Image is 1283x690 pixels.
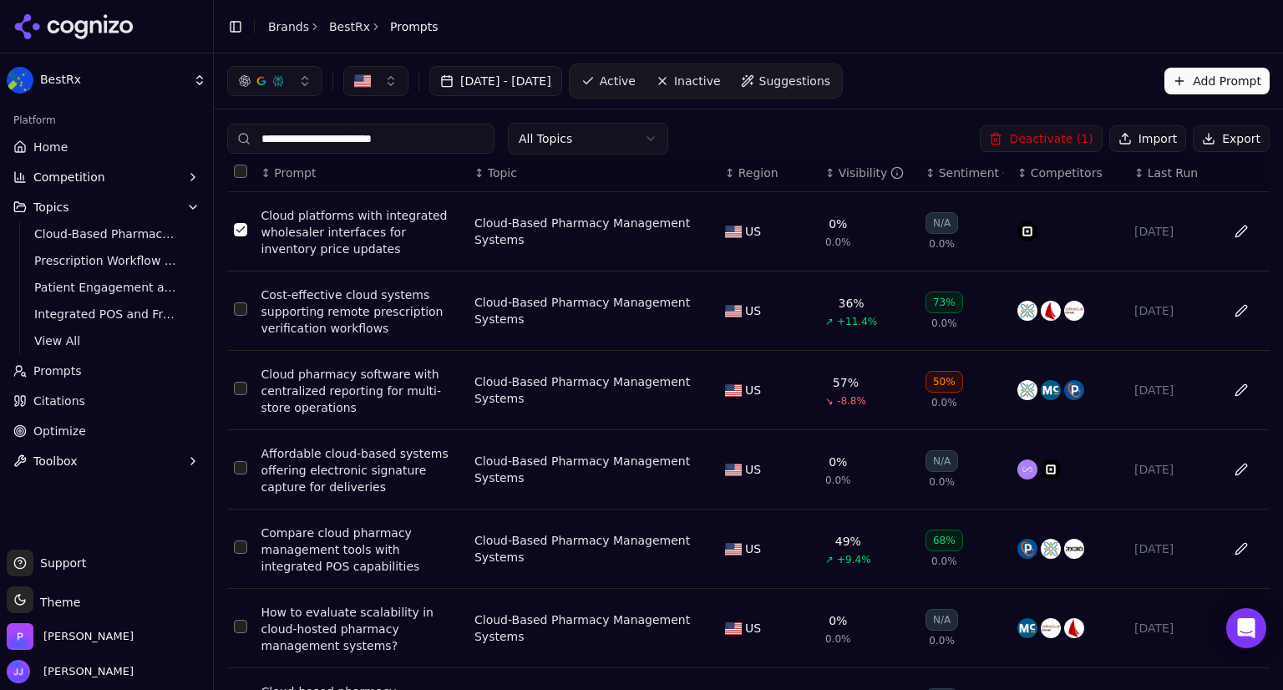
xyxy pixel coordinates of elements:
[34,226,180,242] span: Cloud-Based Pharmacy Management Systems
[835,533,861,550] div: 49%
[234,540,247,554] button: Select row 5
[34,306,180,322] span: Integrated POS and Front-End Management
[28,222,186,246] a: Cloud-Based Pharmacy Management Systems
[474,611,692,645] div: Cloud-Based Pharmacy Management Systems
[929,634,955,647] span: 0.0%
[33,169,105,185] span: Competition
[268,20,309,33] a: Brands
[234,461,247,474] button: Select row 4
[1017,221,1037,241] img: square
[33,555,86,571] span: Support
[674,73,721,89] span: Inactive
[28,276,186,299] a: Patient Engagement and Communication Tools
[1017,618,1037,638] img: mckesson
[234,620,247,633] button: Select row 6
[829,216,847,232] div: 0%
[274,165,316,181] span: Prompt
[919,155,1011,192] th: sentiment
[745,223,761,240] span: US
[825,236,851,249] span: 0.0%
[745,461,761,478] span: US
[474,373,692,407] a: Cloud-Based Pharmacy Management Systems
[1031,165,1103,181] span: Competitors
[925,609,958,631] div: N/A
[1228,456,1255,483] button: Edit in sheet
[925,165,1004,181] div: ↕Sentiment
[939,165,1004,181] div: Sentiment
[7,418,206,444] a: Optimize
[733,68,839,94] a: Suggestions
[1228,535,1255,562] button: Edit in sheet
[839,165,905,181] div: Visibility
[7,194,206,221] button: Topics
[33,596,80,609] span: Theme
[1064,301,1084,321] img: cerner
[725,305,742,317] img: US flag
[28,329,186,353] a: View All
[931,317,957,330] span: 0.0%
[1017,459,1037,479] img: onfleet
[1041,459,1061,479] img: square
[40,73,186,88] span: BestRx
[1226,608,1266,648] div: Open Intercom Messenger
[980,125,1102,152] button: Deactivate (1)
[825,553,834,566] span: ↗
[261,525,461,575] a: Compare cloud pharmacy management tools with integrated POS capabilities
[819,155,919,192] th: brandMentionRate
[738,165,778,181] span: Region
[1041,301,1061,321] img: redsail technologies
[474,453,692,486] div: Cloud-Based Pharmacy Management Systems
[1064,380,1084,400] img: pioneerrx
[839,295,865,312] div: 36%
[33,423,86,439] span: Optimize
[234,165,247,178] button: Select all rows
[261,445,461,495] a: Affordable cloud-based systems offering electronic signature capture for deliveries
[925,292,963,313] div: 73%
[647,68,729,94] a: Inactive
[33,453,78,469] span: Toolbox
[825,474,851,487] span: 0.0%
[1134,223,1213,240] div: [DATE]
[474,294,692,327] a: Cloud-Based Pharmacy Management Systems
[7,623,33,650] img: Perrill
[7,660,30,683] img: Jen Jones
[329,18,370,35] a: BestRx
[474,165,712,181] div: ↕Topic
[34,279,180,296] span: Patient Engagement and Communication Tools
[474,215,692,248] a: Cloud-Based Pharmacy Management Systems
[929,475,955,489] span: 0.0%
[261,287,461,337] a: Cost-effective cloud systems supporting remote prescription verification workflows
[725,622,742,635] img: US flag
[7,388,206,414] a: Citations
[745,620,761,637] span: US
[725,464,742,476] img: US flag
[234,382,247,395] button: Select row 3
[7,67,33,94] img: BestRx
[33,139,68,155] span: Home
[929,237,955,251] span: 0.0%
[7,134,206,160] a: Home
[7,107,206,134] div: Platform
[1041,380,1061,400] img: mckesson
[837,553,871,566] span: +9.4%
[7,448,206,474] button: Toolbox
[261,207,461,257] a: Cloud platforms with integrated wholesaler interfaces for inventory price updates
[488,165,517,181] span: Topic
[390,18,439,35] span: Prompts
[825,315,834,328] span: ↗
[33,393,85,409] span: Citations
[1041,539,1061,559] img: primerx
[829,612,847,629] div: 0%
[33,199,69,216] span: Topics
[1148,165,1198,181] span: Last Run
[261,366,461,416] a: Cloud pharmacy software with centralized reporting for multi-store operations
[1228,377,1255,403] button: Edit in sheet
[931,396,957,409] span: 0.0%
[725,226,742,238] img: US flag
[1193,125,1270,152] button: Export
[745,382,761,398] span: US
[718,155,819,192] th: Region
